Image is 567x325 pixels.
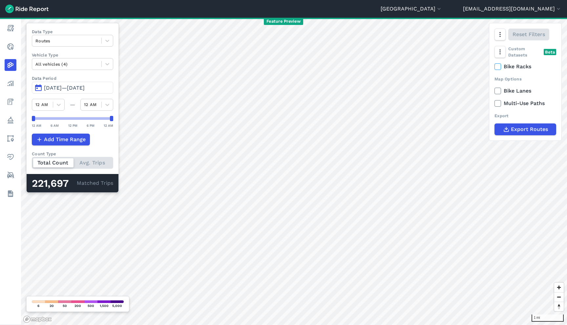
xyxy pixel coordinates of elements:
[32,134,90,145] button: Add Time Range
[511,125,548,133] span: Export Routes
[554,302,564,311] button: Reset bearing to north
[5,169,16,181] a: ModeShift
[494,99,556,107] label: Multi-Use Paths
[87,122,94,128] div: 6 PM
[513,31,545,38] span: Reset Filters
[32,179,77,188] div: 221,697
[5,22,16,34] a: Report
[5,41,16,53] a: Realtime
[494,76,556,82] div: Map Options
[104,122,113,128] div: 12 AM
[51,122,59,128] div: 6 AM
[5,5,49,13] img: Ride Report
[5,96,16,108] a: Fees
[68,122,77,128] div: 12 PM
[32,29,113,35] label: Data Type
[32,82,113,94] button: [DATE]—[DATE]
[554,292,564,302] button: Zoom out
[532,314,564,322] div: 1 mi
[5,151,16,163] a: Health
[494,87,556,95] label: Bike Lanes
[44,85,85,91] span: [DATE]—[DATE]
[44,136,86,143] span: Add Time Range
[463,5,562,13] button: [EMAIL_ADDRESS][DOMAIN_NAME]
[5,114,16,126] a: Policy
[32,151,113,157] div: Count Type
[32,75,113,81] label: Data Period
[494,63,556,71] label: Bike Racks
[32,52,113,58] label: Vehicle Type
[5,77,16,89] a: Analyze
[5,133,16,144] a: Areas
[65,101,80,109] div: —
[494,123,556,135] button: Export Routes
[381,5,442,13] button: [GEOGRAPHIC_DATA]
[32,122,41,128] div: 12 AM
[494,46,556,58] div: Custom Datasets
[544,49,556,55] div: Beta
[554,283,564,292] button: Zoom in
[5,59,16,71] a: Heatmaps
[264,18,303,25] span: Feature Preview
[27,174,118,192] div: Matched Trips
[508,29,549,40] button: Reset Filters
[23,315,52,323] a: Mapbox logo
[5,188,16,200] a: Datasets
[494,113,556,119] div: Export
[21,18,567,325] canvas: Map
